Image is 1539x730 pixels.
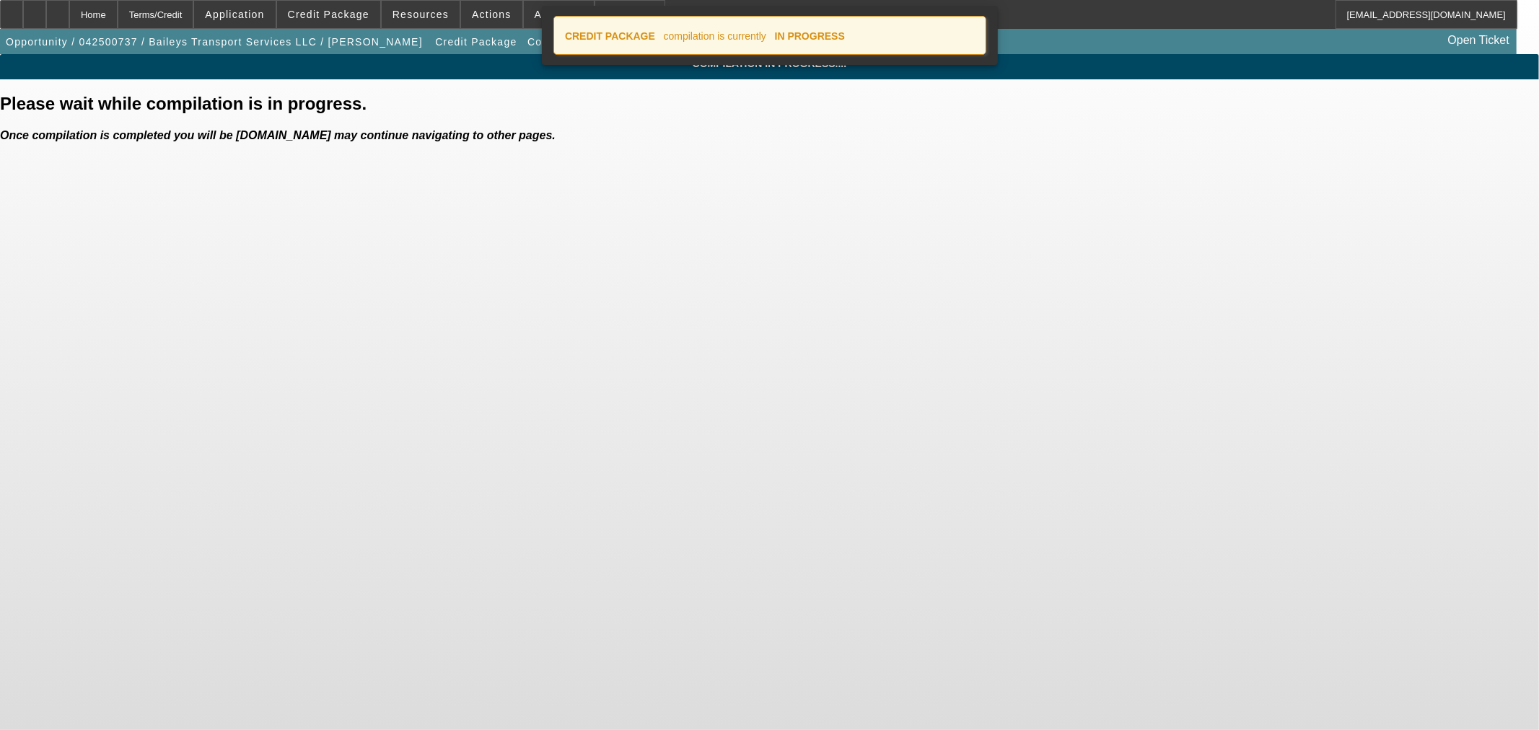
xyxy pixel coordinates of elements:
span: Credit Package [435,36,517,48]
span: Application [205,9,264,20]
button: Credit Package [277,1,380,28]
span: Resources [393,9,449,20]
span: compilation is currently [663,30,766,42]
strong: IN PROGRESS [774,30,844,42]
span: Opportunity / 042500737 / Baileys Transport Services LLC / [PERSON_NAME] [6,36,423,48]
button: Application [194,1,275,28]
button: Compilation In Progress [524,29,659,55]
button: Activities [524,1,595,28]
button: Credit Package [431,29,520,55]
strong: CREDIT PACKAGE [565,30,655,42]
a: Open Ticket [1442,28,1515,53]
span: Compilation In Progress [527,36,656,48]
span: Actions [472,9,512,20]
button: Actions [461,1,522,28]
span: Activities [535,9,584,20]
span: Compilation in progress.... [11,58,1528,69]
button: Resources [382,1,460,28]
span: Credit Package [288,9,369,20]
